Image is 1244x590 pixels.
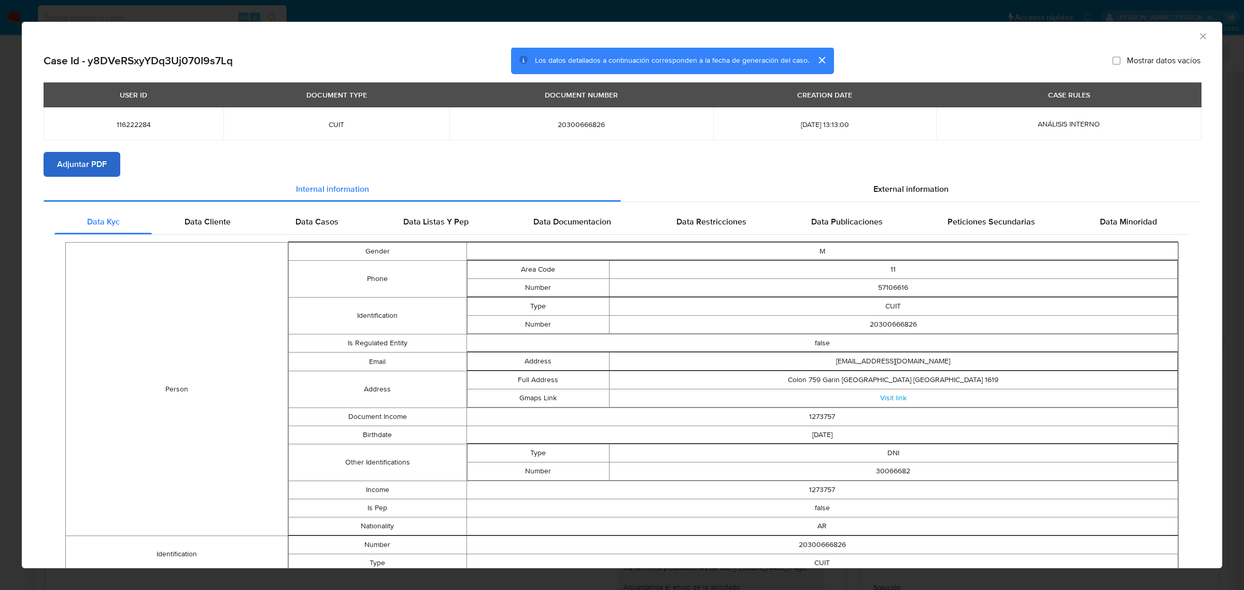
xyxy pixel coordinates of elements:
span: 20300666826 [462,120,701,129]
td: Address [467,353,609,371]
td: 20300666826 [609,316,1177,334]
td: Area Code [467,261,609,279]
td: CUIT [609,298,1177,316]
td: CUIT [466,554,1178,572]
td: DNI [609,444,1177,462]
td: Number [467,279,609,297]
span: Peticiones Secundarias [948,216,1035,228]
span: Data Publicaciones [811,216,883,228]
td: Other Identifications [289,444,466,481]
td: Type [289,554,466,572]
td: Gender [289,243,466,261]
span: Data Cliente [185,216,231,228]
td: Number [467,316,609,334]
div: USER ID [114,86,153,104]
td: [DATE] [466,426,1178,444]
td: Person [66,243,288,536]
td: 57106616 [609,279,1177,297]
td: 1273757 [466,481,1178,499]
td: Nationality [289,517,466,536]
td: Colon 759 Garin [GEOGRAPHIC_DATA] [GEOGRAPHIC_DATA] 1619 [609,371,1177,389]
td: 1273757 [466,408,1178,426]
div: DOCUMENT TYPE [300,86,373,104]
input: Mostrar datos vacíos [1112,57,1121,65]
span: CUIT [236,120,437,129]
td: Email [289,353,466,371]
div: DOCUMENT NUMBER [539,86,624,104]
td: Identification [66,536,288,573]
div: closure-recommendation-modal [22,22,1222,568]
td: Gmaps Link [467,389,609,408]
td: [EMAIL_ADDRESS][DOMAIN_NAME] [609,353,1177,371]
span: 116222284 [56,120,211,129]
span: Data Casos [295,216,338,228]
td: Document Income [289,408,466,426]
td: false [466,334,1178,353]
span: External information [873,183,949,195]
td: 20300666826 [466,536,1178,554]
span: Data Kyc [87,216,120,228]
td: Number [289,536,466,554]
button: Cerrar ventana [1198,31,1207,40]
span: Mostrar datos vacíos [1127,55,1200,66]
span: Data Minoridad [1100,216,1157,228]
h2: Case Id - y8DVeRSxyYDq3Uj070I9s7Lq [44,54,233,67]
td: 30066682 [609,462,1177,481]
td: Number [467,462,609,481]
td: Birthdate [289,426,466,444]
span: ANÁLISIS INTERNO [1038,119,1100,129]
span: [DATE] 13:13:00 [726,120,924,129]
span: Data Documentacion [533,216,611,228]
td: M [466,243,1178,261]
button: Adjuntar PDF [44,152,120,177]
td: Full Address [467,371,609,389]
td: Type [467,444,609,462]
td: 11 [609,261,1177,279]
td: Is Regulated Entity [289,334,466,353]
td: Address [289,371,466,408]
td: Identification [289,298,466,334]
span: Los datos detallados a continuación corresponden a la fecha de generación del caso. [535,55,809,66]
span: Internal information [296,183,369,195]
div: Detailed internal info [54,209,1190,234]
td: false [466,499,1178,517]
td: Type [467,298,609,316]
td: Phone [289,261,466,298]
a: Visit link [880,393,907,403]
span: Data Restricciones [676,216,746,228]
span: Data Listas Y Pep [403,216,469,228]
div: CASE RULES [1042,86,1096,104]
td: AR [466,517,1178,536]
td: Is Pep [289,499,466,517]
span: Adjuntar PDF [57,153,107,176]
div: Detailed info [44,177,1200,202]
button: cerrar [809,48,834,73]
td: Income [289,481,466,499]
div: CREATION DATE [791,86,858,104]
